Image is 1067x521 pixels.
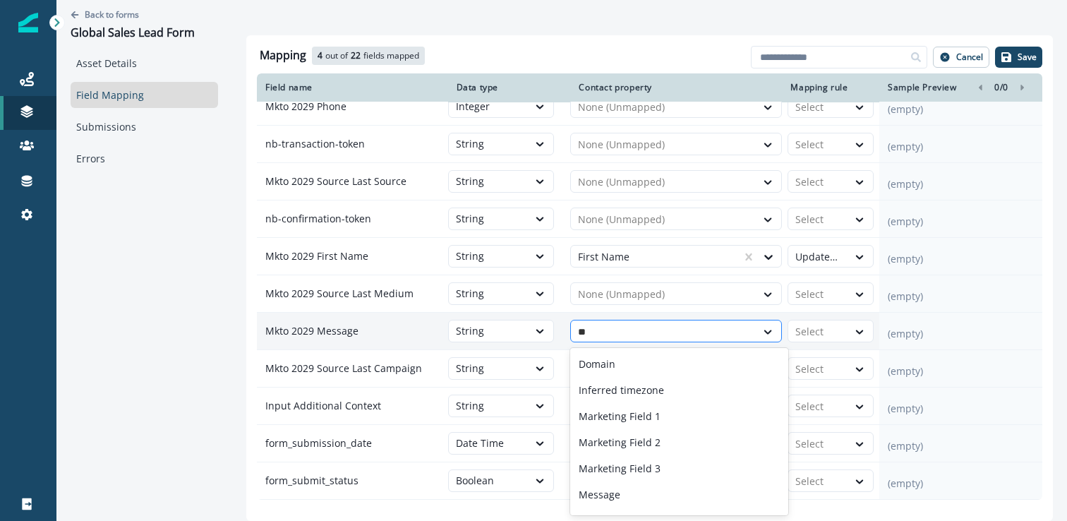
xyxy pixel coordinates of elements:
[71,50,218,76] a: Asset Details
[579,82,652,93] p: Contact property
[994,82,1008,93] p: 0 / 0
[456,399,521,413] div: String
[888,215,1034,229] p: (empty)
[888,252,1034,266] p: (empty)
[260,49,306,62] h2: Mapping
[888,327,1034,341] p: (empty)
[888,102,1034,116] p: (empty)
[71,145,218,172] a: Errors
[456,361,521,376] div: String
[18,13,38,32] img: Inflection
[257,356,448,381] p: Mkto 2029 Source Last Campaign
[71,82,218,108] a: Field Mapping
[888,140,1034,154] p: (empty)
[257,318,448,344] p: Mkto 2029 Message
[456,249,521,263] div: String
[257,281,448,306] p: Mkto 2029 Source Last Medium
[257,169,448,194] p: Mkto 2029 Source Last Source
[972,79,989,96] button: left-icon
[933,47,989,68] button: Cancel
[888,439,1034,453] p: (empty)
[71,114,218,140] a: Submissions
[257,393,448,419] p: Input Additional Context
[456,474,521,488] div: Boolean
[456,100,521,114] div: Integer
[579,357,615,371] p: Domain
[456,212,521,226] div: String
[579,487,620,502] p: Message
[888,364,1034,378] p: (empty)
[456,287,521,301] div: String
[71,26,195,42] div: Global Sales Lead Form
[579,461,661,476] p: Marketing Field 3
[456,174,521,188] div: String
[995,47,1042,68] button: Save
[888,177,1034,191] p: (empty)
[579,383,664,397] p: Inferred timezone
[257,131,448,157] p: nb-transaction-token
[257,431,448,456] p: form_submission_date
[888,477,1034,491] p: (empty)
[257,244,448,269] p: Mkto 2029 First Name
[1018,52,1037,62] p: Save
[790,82,871,93] div: Mapping rule
[351,49,361,62] p: 22
[257,468,448,493] p: form_submit_status
[71,8,139,20] button: Go back
[456,324,521,338] div: String
[257,94,448,119] p: Mkto 2029 Phone
[257,206,448,232] p: nb-confirmation-token
[579,435,661,450] p: Marketing Field 2
[363,49,419,62] p: fields mapped
[888,402,1034,416] p: (empty)
[325,49,348,62] p: out of
[1014,79,1031,96] button: Right-forward-icon
[888,289,1034,304] p: (empty)
[318,49,322,62] p: 4
[457,82,562,93] div: Data type
[456,137,521,151] div: String
[579,409,661,424] p: Marketing Field 1
[956,52,983,62] p: Cancel
[265,82,440,93] div: Field name
[85,8,139,20] p: Back to forms
[456,436,521,450] div: Date Time
[888,82,956,93] p: Sample Preview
